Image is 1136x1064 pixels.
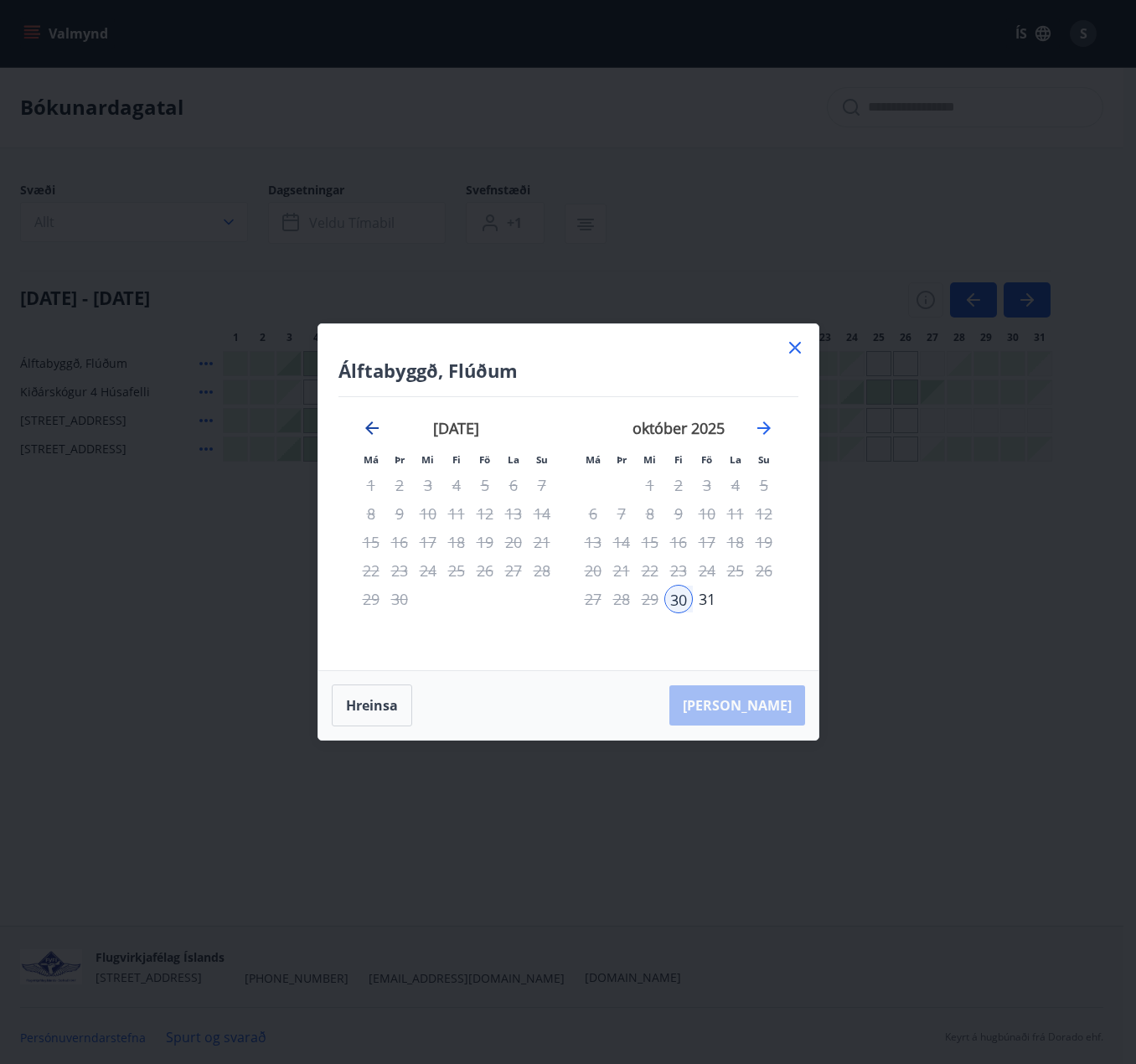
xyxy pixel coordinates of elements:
td: Not available. fimmtudagur, 18. september 2025 [442,528,471,556]
td: Not available. laugardagur, 6. september 2025 [499,471,528,499]
td: Not available. þriðjudagur, 16. september 2025 [385,528,414,556]
div: Aðeins útritun í boði [693,556,721,585]
strong: október 2025 [633,418,725,438]
td: Not available. sunnudagur, 12. október 2025 [750,499,778,528]
td: Not available. miðvikudagur, 10. september 2025 [414,499,442,528]
td: Not available. þriðjudagur, 21. október 2025 [607,556,636,585]
td: Not available. föstudagur, 12. september 2025 [471,499,499,528]
td: Not available. föstudagur, 5. september 2025 [471,471,499,499]
td: Selected as start date. fimmtudagur, 30. október 2025 [664,585,693,613]
td: Not available. mánudagur, 29. september 2025 [357,585,385,613]
small: Su [758,453,770,466]
div: Aðeins útritun í boði [693,528,721,556]
td: Not available. mánudagur, 15. september 2025 [357,528,385,556]
td: Not available. sunnudagur, 7. september 2025 [528,471,556,499]
td: Not available. laugardagur, 11. október 2025 [721,499,750,528]
td: Not available. miðvikudagur, 29. október 2025 [636,585,664,613]
small: Su [536,453,548,466]
td: Not available. föstudagur, 26. september 2025 [471,556,499,585]
td: Not available. föstudagur, 24. október 2025 [693,556,721,585]
td: Not available. þriðjudagur, 9. september 2025 [385,499,414,528]
small: Þr [395,453,405,466]
td: Not available. þriðjudagur, 2. september 2025 [385,471,414,499]
small: Fi [452,453,461,466]
small: Fö [701,453,712,466]
td: Not available. fimmtudagur, 4. september 2025 [442,471,471,499]
td: Not available. föstudagur, 17. október 2025 [693,528,721,556]
td: Not available. mánudagur, 20. október 2025 [579,556,607,585]
td: Not available. fimmtudagur, 11. september 2025 [442,499,471,528]
td: Not available. föstudagur, 3. október 2025 [693,471,721,499]
td: Not available. mánudagur, 6. október 2025 [579,499,607,528]
strong: [DATE] [433,418,479,438]
td: Not available. miðvikudagur, 1. október 2025 [636,471,664,499]
td: Not available. mánudagur, 27. október 2025 [579,585,607,613]
td: Not available. þriðjudagur, 7. október 2025 [607,499,636,528]
td: Not available. föstudagur, 10. október 2025 [693,499,721,528]
td: Not available. laugardagur, 4. október 2025 [721,471,750,499]
div: Aðeins útritun í boði [693,585,721,613]
td: Not available. fimmtudagur, 25. september 2025 [442,556,471,585]
td: Not available. miðvikudagur, 17. september 2025 [414,528,442,556]
small: La [730,453,741,466]
td: Not available. þriðjudagur, 14. október 2025 [607,528,636,556]
td: Not available. sunnudagur, 19. október 2025 [750,528,778,556]
td: Not available. fimmtudagur, 23. október 2025 [664,556,693,585]
td: Not available. sunnudagur, 21. september 2025 [528,528,556,556]
td: Not available. mánudagur, 22. september 2025 [357,556,385,585]
td: Not available. laugardagur, 13. september 2025 [499,499,528,528]
td: Not available. mánudagur, 8. september 2025 [357,499,385,528]
td: Not available. miðvikudagur, 8. október 2025 [636,499,664,528]
td: Not available. þriðjudagur, 30. september 2025 [385,585,414,613]
td: Not available. þriðjudagur, 28. október 2025 [607,585,636,613]
div: Move forward to switch to the next month. [754,418,774,438]
td: Not available. miðvikudagur, 15. október 2025 [636,528,664,556]
button: Hreinsa [332,684,412,726]
small: Fö [479,453,490,466]
td: Not available. laugardagur, 18. október 2025 [721,528,750,556]
td: Not available. fimmtudagur, 2. október 2025 [664,471,693,499]
td: Not available. sunnudagur, 5. október 2025 [750,471,778,499]
td: Not available. föstudagur, 19. september 2025 [471,528,499,556]
td: Not available. sunnudagur, 28. september 2025 [528,556,556,585]
small: Má [586,453,601,466]
small: Þr [617,453,627,466]
td: Not available. laugardagur, 20. september 2025 [499,528,528,556]
div: Move backward to switch to the previous month. [362,418,382,438]
td: Choose föstudagur, 31. október 2025 as your check-out date. It’s available. [693,585,721,613]
div: Calendar [338,397,798,650]
small: Fi [674,453,683,466]
td: Not available. þriðjudagur, 23. september 2025 [385,556,414,585]
td: Not available. mánudagur, 1. september 2025 [357,471,385,499]
small: Mi [421,453,434,466]
td: Not available. laugardagur, 25. október 2025 [721,556,750,585]
td: Not available. miðvikudagur, 24. september 2025 [414,556,442,585]
td: Not available. sunnudagur, 14. september 2025 [528,499,556,528]
td: Not available. mánudagur, 13. október 2025 [579,528,607,556]
td: Not available. miðvikudagur, 3. september 2025 [414,471,442,499]
td: Not available. miðvikudagur, 22. október 2025 [636,556,664,585]
h4: Álftabyggð, Flúðum [338,358,798,383]
small: La [508,453,519,466]
div: Aðeins útritun í boði [471,556,499,585]
div: 30 [664,585,693,613]
div: Aðeins útritun í boði [693,499,721,528]
td: Not available. sunnudagur, 26. október 2025 [750,556,778,585]
td: Not available. fimmtudagur, 16. október 2025 [664,528,693,556]
td: Not available. fimmtudagur, 9. október 2025 [664,499,693,528]
small: Mi [643,453,656,466]
td: Not available. laugardagur, 27. september 2025 [499,556,528,585]
small: Má [364,453,379,466]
